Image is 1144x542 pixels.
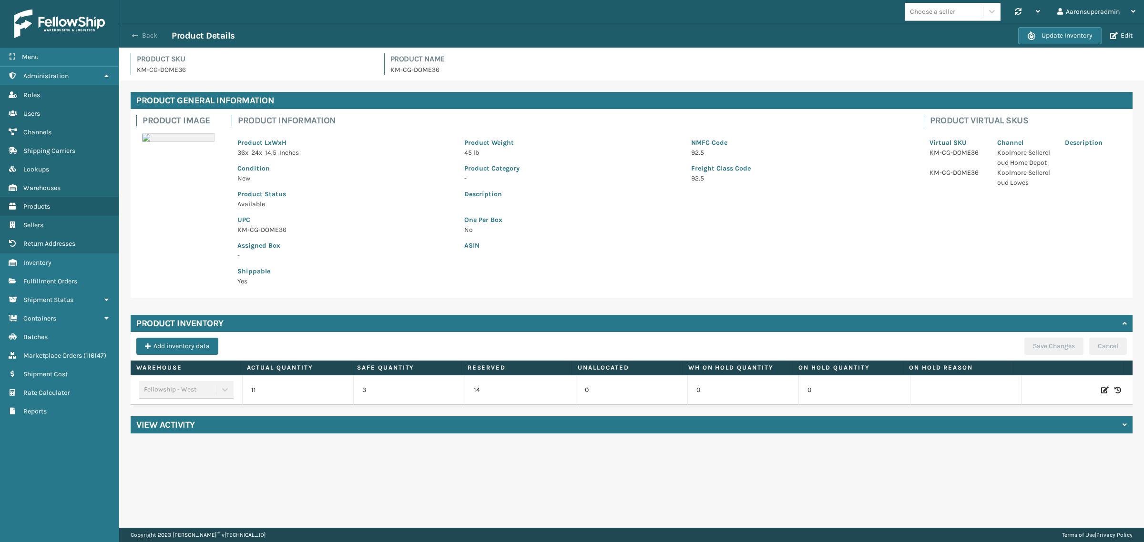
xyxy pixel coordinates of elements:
p: KM-CG-DOME36 [929,168,986,178]
span: Marketplace Orders [23,351,82,360]
p: Freight Class Code [691,163,907,173]
span: Roles [23,91,40,99]
span: Containers [23,314,56,322]
h3: Product Details [172,30,235,41]
p: Koolmore Sellercloud Home Depot [997,148,1053,168]
p: Available [237,199,453,209]
label: Warehouse [136,363,235,372]
h4: Product Information [238,115,912,126]
p: No [464,225,907,235]
span: Channels [23,128,51,136]
i: Inventory History [1114,385,1121,395]
td: 0 [576,375,687,405]
label: Reserved [468,363,566,372]
span: Users [23,110,40,118]
p: KM-CG-DOME36 [237,225,453,235]
label: Unallocated [578,363,676,372]
label: WH On hold quantity [688,363,787,372]
p: KM-CG-DOME36 [929,148,986,158]
div: Choose a seller [910,7,955,17]
p: 92.5 [691,173,907,183]
a: Privacy Policy [1096,532,1133,538]
img: logo [14,10,105,38]
span: Rate Calculator [23,389,70,397]
td: 3 [353,375,465,405]
p: Condition [237,163,453,173]
span: Lookups [23,165,49,173]
td: 0 [687,375,799,405]
p: ASIN [464,241,907,251]
i: Edit [1101,385,1109,395]
p: Product Category [464,163,680,173]
p: - [237,251,453,261]
p: - [464,173,680,183]
span: Reports [23,407,47,415]
span: ( 116147 ) [83,351,106,360]
label: Actual Quantity [247,363,346,372]
p: Copyright 2023 [PERSON_NAME]™ v [TECHNICAL_ID] [131,528,266,542]
p: Yes [237,276,453,286]
button: Add inventory data [136,338,218,355]
button: Edit [1107,31,1135,40]
label: On Hold Quantity [798,363,897,372]
h4: Product Image [143,115,220,126]
span: 14.5 [265,149,276,157]
span: 45 lb [464,149,479,157]
span: Return Addresses [23,240,75,248]
span: Batches [23,333,48,341]
span: 24 x [251,149,262,157]
h4: View Activity [136,419,195,431]
p: Shippable [237,266,453,276]
p: UPC [237,215,453,225]
a: Terms of Use [1062,532,1095,538]
span: Warehouses [23,184,61,192]
button: Back [128,31,172,40]
img: 51104088640_40f294f443_o-scaled-700x700.jpg [142,133,214,142]
span: Shipment Status [23,296,73,304]
p: Product Status [237,189,453,199]
span: Shipping Carriers [23,147,75,155]
span: Sellers [23,221,43,229]
p: 92.5 [691,148,907,158]
button: Update Inventory [1018,27,1102,44]
p: Description [1065,138,1121,148]
p: Description [464,189,907,199]
h4: Product SKU [137,53,373,65]
span: Shipment Cost [23,370,68,378]
h4: Product Inventory [136,318,224,329]
p: Virtual SKU [929,138,986,148]
p: Assigned Box [237,241,453,251]
span: Products [23,202,50,211]
td: 11 [242,375,354,405]
span: Administration [23,72,69,80]
span: Menu [22,53,39,61]
p: Channel [997,138,1053,148]
label: Safe Quantity [357,363,456,372]
p: Koolmore Sellercloud Lowes [997,168,1053,188]
td: 0 [798,375,910,405]
p: 14 [474,385,568,395]
p: KM-CG-DOME36 [137,65,373,75]
h4: Product Virtual SKUs [930,115,1127,126]
h4: Product General Information [131,92,1133,109]
label: On Hold Reason [909,363,1008,372]
span: 36 x [237,149,248,157]
p: One Per Box [464,215,907,225]
div: | [1062,528,1133,542]
p: NMFC Code [691,138,907,148]
p: Product Weight [464,138,680,148]
button: Save Changes [1024,338,1083,355]
p: KM-CG-DOME36 [390,65,1133,75]
p: Product LxWxH [237,138,453,148]
span: Inches [279,149,299,157]
p: New [237,173,453,183]
span: Fulfillment Orders [23,277,77,285]
h4: Product Name [390,53,1133,65]
button: Cancel [1089,338,1127,355]
span: Inventory [23,259,51,267]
